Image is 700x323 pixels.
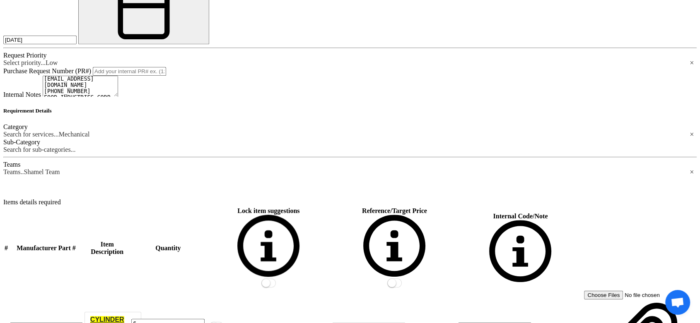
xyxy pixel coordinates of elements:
span: × [690,59,694,67]
h5: Requirement Details [3,108,697,114]
label: Sub-Category [3,139,40,146]
span: Clear all [690,131,697,139]
span: Lock item suggestions [237,207,299,214]
span: Clear all [690,59,697,67]
input: Delivery Date [3,36,77,44]
span: Internal Code/Note [493,213,548,220]
div: Open chat [665,290,690,315]
label: Teams [3,161,21,168]
span: × [690,168,694,176]
label: Category [3,123,28,130]
input: Add your internal PR# ex. (1234, 3444, 4344)(Optional) [93,67,166,76]
th: Serial Number [4,207,8,290]
th: Quantity [131,207,205,290]
label: Request Priority [3,52,46,59]
span: Clear all [690,168,697,176]
th: Manufacturer Part # [9,207,83,290]
label: Purchase Request Number (PR#) [3,67,91,74]
label: Items details required [3,199,61,206]
span: × [690,131,694,138]
th: Item Description [84,207,130,290]
label: Internal Notes [3,91,41,98]
span: Reference/Target Price [362,207,427,214]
